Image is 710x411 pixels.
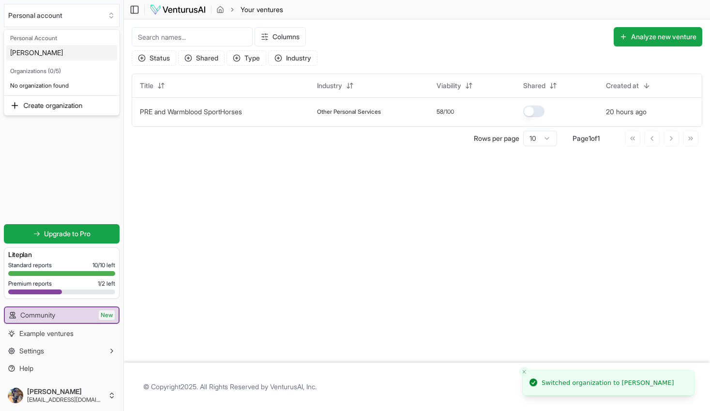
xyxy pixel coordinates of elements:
[6,78,118,93] p: No organization found
[6,64,118,78] div: Organizations (0/5)
[6,31,118,45] div: Personal Account
[4,30,120,95] div: Suggestions
[4,96,120,115] div: Suggestions
[6,45,118,61] div: [PERSON_NAME]
[6,98,118,113] div: Create organization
